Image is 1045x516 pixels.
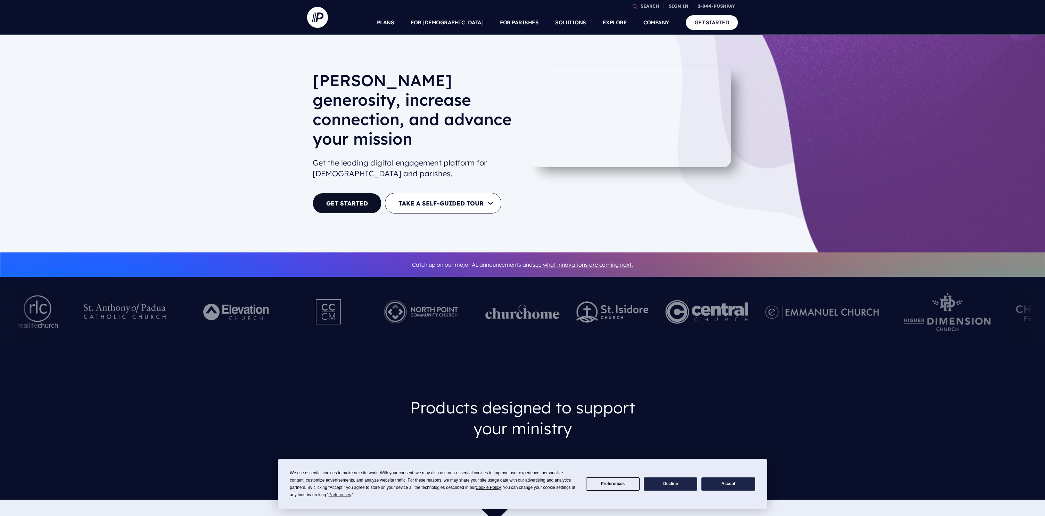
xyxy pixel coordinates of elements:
img: pp_logos_3 [765,305,879,319]
a: see what innovations are coming next. [533,261,633,268]
img: Pushpay_Logo__NorthPoint [373,293,469,331]
button: Decline [644,477,697,491]
img: Pushpay_Logo__Elevation [189,293,285,331]
a: EXPLORE [603,10,627,35]
a: PLANS [377,10,394,35]
a: GET STARTED [686,15,738,30]
img: Pushpay_Logo__StAnthony [77,293,173,331]
img: Pushpay_Logo__CCM [302,293,356,331]
h1: [PERSON_NAME] generosity, increase connection, and advance your mission [313,71,517,154]
img: HD-logo-white-2 [895,293,999,331]
img: pp_logos_1 [485,305,560,319]
h2: Get the leading digital engagement platform for [DEMOGRAPHIC_DATA] and parishes. [313,155,517,182]
div: Cookie Consent Prompt [278,459,767,509]
p: Catch up on our major AI announcements and [313,257,732,273]
button: TAKE A SELF-GUIDED TOUR [385,193,501,213]
a: COMPANY [643,10,669,35]
img: Central Church Henderson NV [665,293,748,331]
img: pp_logos_2 [576,301,649,323]
span: Cookie Policy [476,485,501,490]
button: Preferences [586,477,640,491]
span: Preferences [329,492,351,497]
div: We use essential cookies to make our site work. With your consent, we may also use non-essential ... [290,469,577,499]
a: FOR PARISHES [500,10,538,35]
a: SOLUTIONS [555,10,586,35]
a: GET STARTED [313,193,381,213]
a: FOR [DEMOGRAPHIC_DATA] [411,10,483,35]
img: RLChurchpng-01 [16,293,60,331]
button: Accept [701,477,755,491]
h3: Products designed to support your ministry [392,392,653,444]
